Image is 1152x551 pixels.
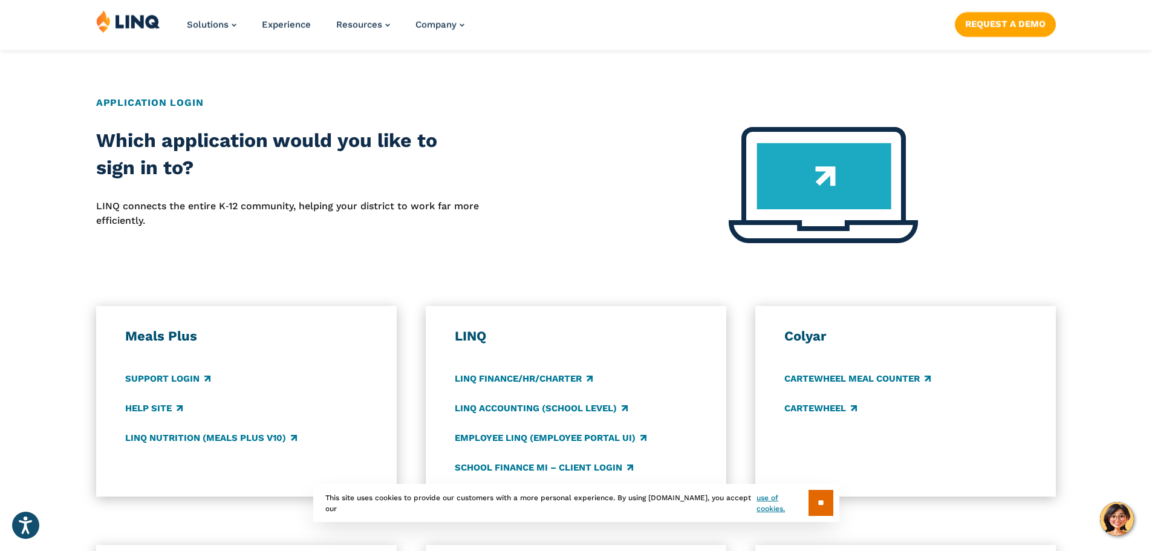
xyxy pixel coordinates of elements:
a: Help Site [125,402,183,415]
h2: Application Login [96,96,1056,110]
a: Company [415,19,464,30]
h2: Which application would you like to sign in to? [96,127,480,182]
a: Resources [336,19,390,30]
a: CARTEWHEEL Meal Counter [784,372,931,385]
a: LINQ Finance/HR/Charter [455,372,593,385]
span: Company [415,19,457,30]
div: This site uses cookies to provide our customers with a more personal experience. By using [DOMAIN... [313,484,839,522]
a: School Finance MI – Client Login [455,461,633,474]
a: CARTEWHEEL [784,402,857,415]
h3: LINQ [455,328,698,345]
a: Employee LINQ (Employee Portal UI) [455,431,646,445]
a: Experience [262,19,311,30]
a: Support Login [125,372,210,385]
nav: Primary Navigation [187,10,464,50]
a: use of cookies. [757,492,808,514]
span: Solutions [187,19,229,30]
h3: Colyar [784,328,1027,345]
a: LINQ Nutrition (Meals Plus v10) [125,431,297,445]
nav: Button Navigation [955,10,1056,36]
p: LINQ connects the entire K‑12 community, helping your district to work far more efficiently. [96,199,480,229]
h3: Meals Plus [125,328,368,345]
a: LINQ Accounting (school level) [455,402,628,415]
span: Resources [336,19,382,30]
button: Hello, have a question? Let’s chat. [1100,502,1134,536]
img: LINQ | K‑12 Software [96,10,160,33]
a: Request a Demo [955,12,1056,36]
a: Solutions [187,19,236,30]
